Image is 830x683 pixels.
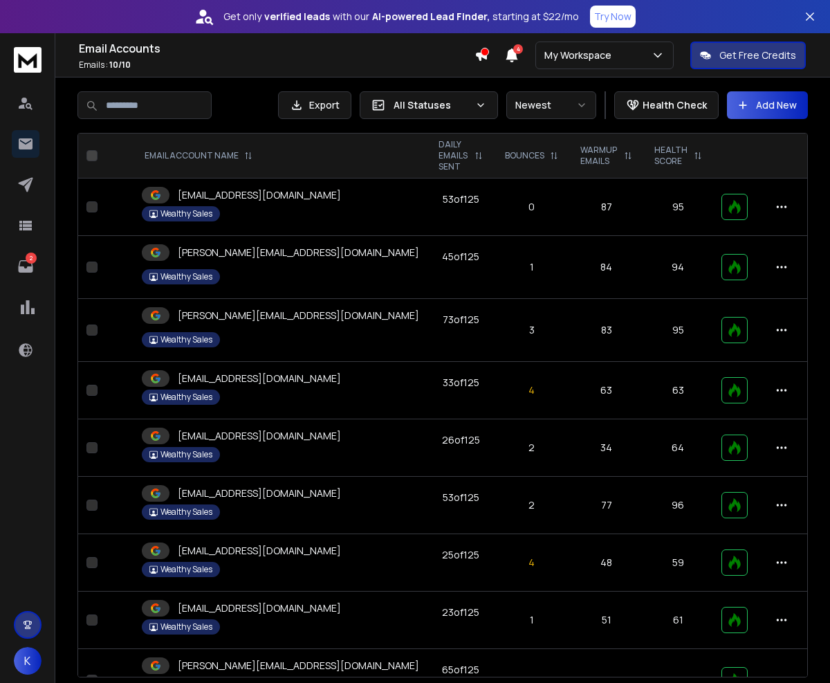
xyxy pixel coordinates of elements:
[569,534,643,592] td: 48
[160,621,212,632] p: Wealthy Sales
[178,246,419,259] p: [PERSON_NAME][EMAIL_ADDRESS][DOMAIN_NAME]
[569,236,643,299] td: 84
[569,299,643,362] td: 83
[372,10,490,24] strong: AI-powered Lead Finder,
[160,392,212,403] p: Wealthy Sales
[443,491,479,504] div: 53 of 125
[178,188,341,202] p: [EMAIL_ADDRESS][DOMAIN_NAME]
[14,647,41,675] button: K
[643,419,713,477] td: 64
[442,663,479,677] div: 65 of 125
[643,592,713,649] td: 61
[443,376,479,390] div: 33 of 125
[178,544,341,558] p: [EMAIL_ADDRESS][DOMAIN_NAME]
[160,449,212,460] p: Wealthy Sales
[160,507,212,518] p: Wealthy Sales
[79,60,474,71] p: Emails :
[160,208,212,219] p: Wealthy Sales
[643,236,713,299] td: 94
[442,605,479,619] div: 23 of 125
[178,372,341,385] p: [EMAIL_ADDRESS][DOMAIN_NAME]
[502,498,561,512] p: 2
[569,362,643,419] td: 63
[502,323,561,337] p: 3
[502,383,561,397] p: 4
[569,592,643,649] td: 51
[178,309,419,322] p: [PERSON_NAME][EMAIL_ADDRESS][DOMAIN_NAME]
[643,299,713,362] td: 95
[502,200,561,214] p: 0
[26,253,37,264] p: 2
[160,334,212,345] p: Wealthy Sales
[160,271,212,282] p: Wealthy Sales
[569,179,643,236] td: 87
[502,556,561,570] p: 4
[502,441,561,455] p: 2
[79,40,474,57] h1: Email Accounts
[442,250,479,264] div: 45 of 125
[443,192,479,206] div: 53 of 125
[690,42,806,69] button: Get Free Credits
[502,260,561,274] p: 1
[643,534,713,592] td: 59
[160,564,212,575] p: Wealthy Sales
[442,433,480,447] div: 26 of 125
[719,48,796,62] p: Get Free Credits
[145,150,252,161] div: EMAIL ACCOUNT NAME
[643,477,713,534] td: 96
[109,59,131,71] span: 10 / 10
[178,601,341,615] p: [EMAIL_ADDRESS][DOMAIN_NAME]
[506,91,596,119] button: Newest
[505,150,544,161] p: BOUNCES
[544,48,617,62] p: My Workspace
[12,253,39,280] a: 2
[278,91,351,119] button: Export
[590,6,636,28] button: Try Now
[654,145,688,167] p: HEALTH SCORE
[513,44,523,54] span: 4
[439,139,469,172] p: DAILY EMAILS SENT
[178,429,341,443] p: [EMAIL_ADDRESS][DOMAIN_NAME]
[594,10,631,24] p: Try Now
[443,313,479,327] div: 73 of 125
[178,486,341,500] p: [EMAIL_ADDRESS][DOMAIN_NAME]
[569,419,643,477] td: 34
[643,179,713,236] td: 95
[643,362,713,419] td: 63
[502,613,561,627] p: 1
[223,10,579,24] p: Get only with our starting at $22/mo
[442,548,479,562] div: 25 of 125
[643,98,707,112] p: Health Check
[569,477,643,534] td: 77
[580,145,618,167] p: WARMUP EMAILS
[178,659,419,673] p: [PERSON_NAME][EMAIL_ADDRESS][DOMAIN_NAME]
[264,10,330,24] strong: verified leads
[14,47,41,73] img: logo
[614,91,719,119] button: Health Check
[394,98,470,112] p: All Statuses
[727,91,808,119] button: Add New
